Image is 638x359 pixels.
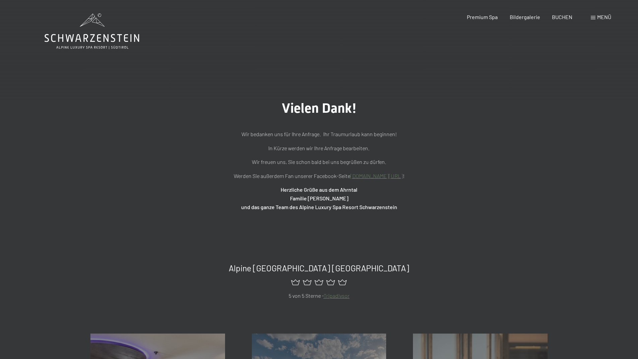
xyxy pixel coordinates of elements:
[552,14,572,20] a: BUCHEN
[597,14,611,20] span: Menü
[350,173,403,179] a: [DOMAIN_NAME][URL]
[324,292,350,299] a: Tripadivsor
[152,130,487,139] p: Wir bedanken uns für Ihre Anfrage. Ihr Traumurlaub kann beginnen!
[282,100,357,116] span: Vielen Dank!
[152,158,487,166] p: Wir freuen uns, Sie schon bald bei uns begrüßen zu dürfen.
[90,291,548,300] p: 5 von 5 Sterne -
[467,14,498,20] a: Premium Spa
[152,172,487,180] p: Werden Sie außerdem Fan unserer Facebook-Seite !
[152,144,487,153] p: In Kürze werden wir Ihre Anfrage bearbeiten.
[510,14,540,20] a: Bildergalerie
[241,186,397,210] strong: Herzliche Grüße aus dem Ahrntal Familie [PERSON_NAME] und das ganze Team des Alpine Luxury Spa Re...
[229,263,409,273] span: Alpine [GEOGRAPHIC_DATA] [GEOGRAPHIC_DATA]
